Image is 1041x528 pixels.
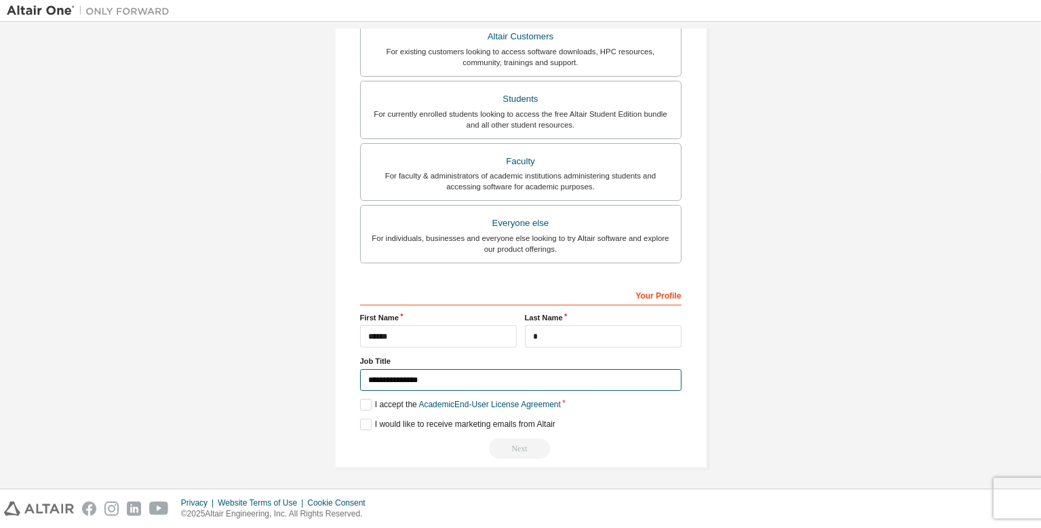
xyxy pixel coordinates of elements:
div: Privacy [181,497,218,508]
div: Altair Customers [369,27,673,46]
img: linkedin.svg [127,502,141,516]
a: Academic End-User License Agreement [419,400,561,409]
div: Everyone else [369,214,673,233]
div: For existing customers looking to access software downloads, HPC resources, community, trainings ... [369,46,673,68]
label: Last Name [525,312,682,323]
img: altair_logo.svg [4,502,74,516]
div: Website Terms of Use [218,497,307,508]
div: Your Profile [360,284,682,305]
label: First Name [360,312,517,323]
p: © 2025 Altair Engineering, Inc. All Rights Reserved. [181,508,374,520]
div: For currently enrolled students looking to access the free Altair Student Edition bundle and all ... [369,109,673,130]
img: instagram.svg [104,502,119,516]
img: facebook.svg [82,502,96,516]
img: youtube.svg [149,502,169,516]
div: Read and acccept EULA to continue [360,438,682,459]
img: Altair One [7,4,176,18]
label: I would like to receive marketing emails from Altair [360,419,555,430]
label: Job Title [360,356,682,366]
div: Faculty [369,152,673,171]
div: For individuals, businesses and everyone else looking to try Altair software and explore our prod... [369,233,673,254]
label: I accept the [360,399,561,411]
div: Cookie Consent [307,497,373,508]
div: For faculty & administrators of academic institutions administering students and accessing softwa... [369,170,673,192]
div: Students [369,90,673,109]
